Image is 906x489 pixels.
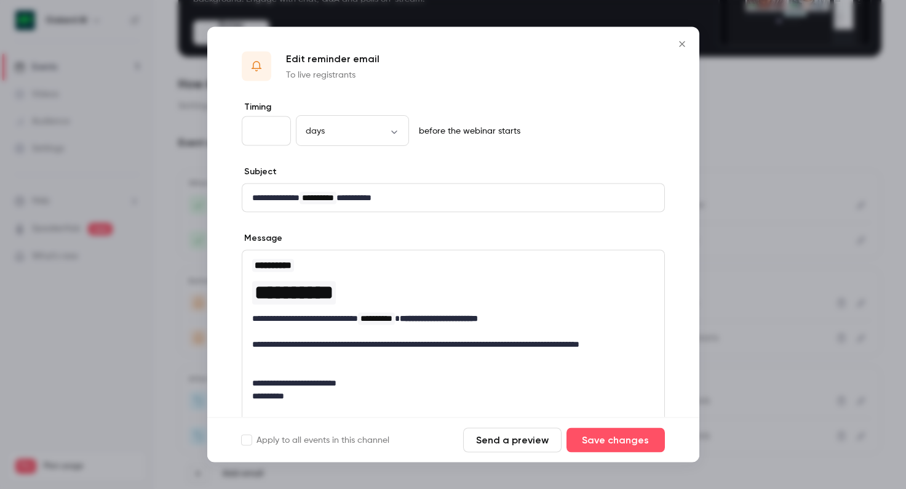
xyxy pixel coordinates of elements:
[242,251,664,410] div: editor
[296,124,409,137] div: days
[242,434,389,447] label: Apply to all events in this channel
[242,166,277,178] label: Subject
[566,428,665,453] button: Save changes
[670,32,694,57] button: Close
[242,184,664,212] div: editor
[286,52,379,67] p: Edit reminder email
[414,125,520,137] p: before the webinar starts
[242,101,665,113] label: Timing
[242,232,282,244] label: Message
[286,69,379,81] p: To live registrants
[463,428,562,453] button: Send a preview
